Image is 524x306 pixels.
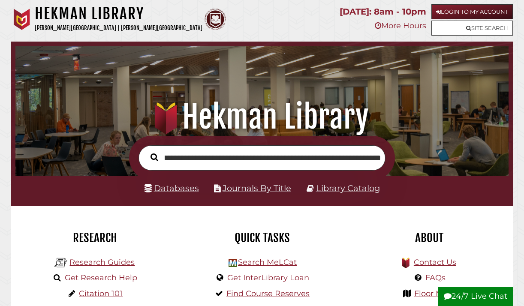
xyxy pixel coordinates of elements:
[352,231,506,245] h2: About
[18,231,172,245] h2: Research
[375,21,426,30] a: More Hours
[185,231,339,245] h2: Quick Tasks
[79,289,123,298] a: Citation 101
[238,258,297,267] a: Search MeLCat
[69,258,135,267] a: Research Guides
[146,151,163,163] button: Search
[151,153,158,162] i: Search
[11,9,33,30] img: Calvin University
[54,256,67,269] img: Hekman Library Logo
[23,98,500,136] h1: Hekman Library
[340,4,426,19] p: [DATE]: 8am - 10pm
[227,273,309,282] a: Get InterLibrary Loan
[229,259,237,267] img: Hekman Library Logo
[223,183,291,193] a: Journals By Title
[35,23,202,33] p: [PERSON_NAME][GEOGRAPHIC_DATA] | [PERSON_NAME][GEOGRAPHIC_DATA]
[145,183,199,193] a: Databases
[65,273,137,282] a: Get Research Help
[414,258,456,267] a: Contact Us
[414,289,457,298] a: Floor Maps
[431,21,513,36] a: Site Search
[431,4,513,19] a: Login to My Account
[205,9,226,30] img: Calvin Theological Seminary
[35,4,202,23] h1: Hekman Library
[425,273,446,282] a: FAQs
[316,183,380,193] a: Library Catalog
[226,289,310,298] a: Find Course Reserves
